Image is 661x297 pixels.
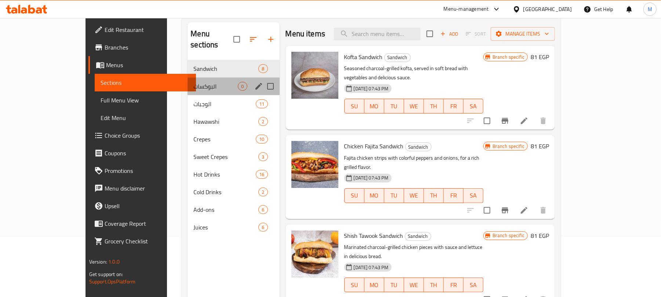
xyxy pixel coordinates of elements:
button: Add section [262,30,280,48]
span: Juices [193,223,258,232]
h6: 81 EGP [531,231,549,241]
span: Edit Menu [101,113,190,122]
span: TU [387,101,401,112]
div: Cold Drinks2 [188,183,279,201]
div: Add-ons [193,205,258,214]
a: Support.OpsPlatform [89,277,136,286]
span: Sandwich [385,53,410,62]
span: Select to update [479,113,495,128]
a: Edit Menu [95,109,196,127]
button: MO [364,99,384,113]
button: MO [364,278,384,292]
span: SA [466,190,480,201]
span: FR [447,101,461,112]
img: Shish Tawook Sandwich [291,231,338,278]
span: 6 [259,206,267,213]
div: Crepes10 [188,130,279,148]
div: items [258,205,268,214]
span: الوجبات [193,99,256,108]
a: Coverage Report [88,215,196,232]
a: Menus [88,56,196,74]
a: Sections [95,74,196,91]
span: Coverage Report [105,219,190,228]
span: TU [387,190,401,201]
span: SU [348,280,362,290]
span: Sort sections [244,30,262,48]
a: Edit Restaurant [88,21,196,39]
div: items [258,64,268,73]
span: WE [407,280,421,290]
button: FR [444,188,464,203]
span: TH [427,280,441,290]
button: Add [437,28,461,40]
button: SU [344,99,364,113]
span: Grocery Checklist [105,237,190,246]
span: Hot Drinks [193,170,256,179]
div: items [256,135,268,144]
button: WE [404,188,424,203]
span: Sandwich [406,143,431,151]
div: Hawawshi2 [188,113,279,130]
span: [DATE] 07:43 PM [351,174,392,181]
span: Coupons [105,149,190,157]
button: Manage items [491,27,555,41]
div: البوكسات0edit [188,77,279,95]
span: FR [447,190,461,201]
button: SA [464,278,483,292]
span: Upsell [105,202,190,210]
span: Branch specific [490,232,527,239]
span: Cold Drinks [193,188,258,196]
h6: 81 EGP [531,141,549,151]
a: Edit menu item [520,206,529,215]
span: 2 [259,189,267,196]
h2: Menu items [286,28,326,39]
button: SA [464,188,483,203]
button: SU [344,188,364,203]
span: Manage items [497,29,549,39]
button: MO [364,188,384,203]
a: Menu disclaimer [88,180,196,197]
span: Get support on: [89,269,123,279]
span: Select to update [479,203,495,218]
button: TH [424,99,444,113]
p: Seasoned charcoal-grilled kofta, served in soft bread with vegetables and delicious sauce. [344,64,483,82]
div: items [258,223,268,232]
div: الوجبات11 [188,95,279,113]
div: items [238,82,247,91]
span: 1.0.0 [108,257,120,267]
div: Juices6 [188,218,279,236]
p: Fajita chicken strips with colorful peppers and onions, for a rich grilled flavor. [344,153,483,172]
span: Select section first [461,28,491,40]
button: TU [384,188,404,203]
button: TU [384,278,404,292]
div: Sandwich [384,53,411,62]
button: SU [344,278,364,292]
span: Full Menu View [101,96,190,105]
span: TU [387,280,401,290]
button: Branch-specific-item [496,202,514,219]
div: Sandwich [405,142,432,151]
span: 11 [256,101,267,108]
button: WE [404,278,424,292]
span: Chicken Fajita Sandwich [344,141,404,152]
div: items [258,152,268,161]
input: search [334,28,421,40]
button: Branch-specific-item [496,112,514,130]
div: Crepes [193,135,256,144]
span: 0 [238,83,247,90]
span: TH [427,190,441,201]
div: Sandwich8 [188,60,279,77]
button: TH [424,188,444,203]
a: Edit menu item [520,116,529,125]
span: WE [407,190,421,201]
button: FR [444,278,464,292]
span: Select all sections [229,32,244,47]
button: delete [534,112,552,130]
span: 3 [259,153,267,160]
span: SA [466,101,480,112]
span: FR [447,280,461,290]
a: Promotions [88,162,196,180]
span: البوكسات [193,82,238,91]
